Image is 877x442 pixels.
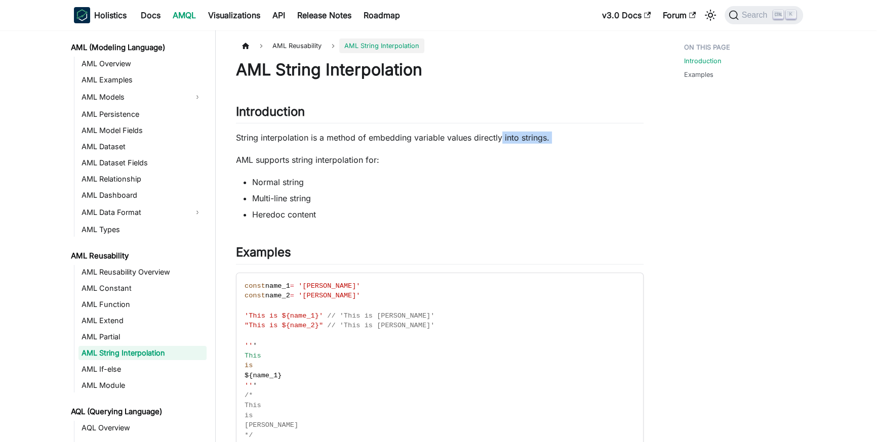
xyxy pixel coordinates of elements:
[167,7,202,23] a: AMQL
[202,7,266,23] a: Visualizations
[68,249,207,263] a: AML Reusability
[236,38,255,53] a: Home page
[78,188,207,202] a: AML Dashboard
[249,372,253,379] span: {
[357,7,406,23] a: Roadmap
[78,89,188,105] a: AML Models
[245,402,261,409] span: This
[266,7,291,23] a: API
[78,281,207,295] a: AML Constant
[94,9,127,21] b: Holistics
[245,421,298,429] span: [PERSON_NAME]
[245,362,253,369] span: is
[64,30,216,442] nav: Docs sidebar
[78,314,207,328] a: AML Extend
[78,57,207,71] a: AML Overview
[245,292,265,299] span: const
[78,265,207,279] a: AML Reusability Overview
[739,11,774,20] span: Search
[339,38,424,53] span: AML String Interpolation
[78,156,207,170] a: AML Dataset Fields
[252,192,644,204] li: Multi-line string
[78,297,207,312] a: AML Function
[68,40,207,55] a: AML (Modeling Language)
[596,7,657,23] a: v3.0 Docs
[245,372,249,379] span: $
[78,421,207,435] a: AQL Overview
[298,282,360,290] span: '[PERSON_NAME]'
[265,282,290,290] span: name_1
[78,73,207,87] a: AML Examples
[786,10,796,19] kbd: K
[78,123,207,138] a: AML Model Fields
[236,154,644,166] p: AML supports string interpolation for:
[245,322,323,329] span: "This is ${name_2}"
[253,382,257,389] span: '
[245,342,253,349] span: ''
[657,7,702,23] a: Forum
[252,208,644,220] li: Heredoc content
[236,245,644,264] h2: Examples
[78,378,207,392] a: AML Module
[252,176,644,188] li: Normal string
[188,89,207,105] button: Expand sidebar category 'AML Models'
[298,292,360,299] span: '[PERSON_NAME]'
[78,346,207,360] a: AML String Interpolation
[245,412,253,419] span: is
[290,282,294,290] span: =
[327,322,434,329] span: // 'This is [PERSON_NAME]'
[245,282,265,290] span: const
[245,352,261,360] span: This
[78,330,207,344] a: AML Partial
[78,204,188,220] a: AML Data Format
[253,342,257,349] span: '
[236,38,644,53] nav: Breadcrumbs
[78,362,207,376] a: AML If-else
[245,312,323,320] span: 'This is ${name_1}'
[78,140,207,154] a: AML Dataset
[236,60,644,80] h1: AML String Interpolation
[327,312,434,320] span: // 'This is [PERSON_NAME]'
[236,104,644,123] h2: Introduction
[702,7,719,23] button: Switch between dark and light mode (currently light mode)
[78,172,207,186] a: AML Relationship
[684,70,713,79] a: Examples
[253,372,277,379] span: name_1
[78,107,207,121] a: AML Persistence
[78,223,207,237] a: AML Types
[245,382,253,389] span: ''
[74,7,127,23] a: HolisticsHolistics
[290,292,294,299] span: =
[684,56,722,66] a: Introduction
[74,7,90,23] img: Holistics
[265,292,290,299] span: name_2
[135,7,167,23] a: Docs
[291,7,357,23] a: Release Notes
[725,6,803,24] button: Search (Ctrl+K)
[267,38,327,53] span: AML Reusability
[277,372,282,379] span: }
[188,204,207,220] button: Expand sidebar category 'AML Data Format'
[68,405,207,419] a: AQL (Querying Language)
[236,131,644,144] p: String interpolation is a method of embedding variable values directly into strings.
